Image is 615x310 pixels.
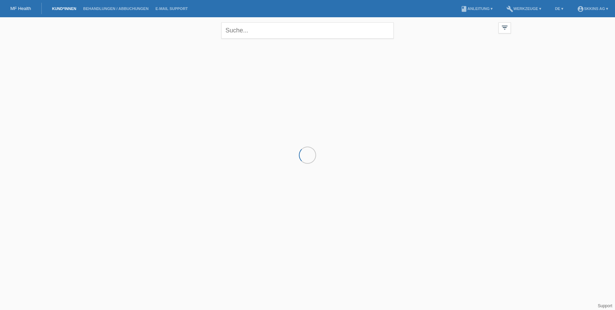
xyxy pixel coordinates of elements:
[80,7,152,11] a: Behandlungen / Abbuchungen
[574,7,612,11] a: account_circleSKKINS AG ▾
[49,7,80,11] a: Kund*innen
[552,7,567,11] a: DE ▾
[503,7,545,11] a: buildWerkzeuge ▾
[577,6,584,12] i: account_circle
[457,7,496,11] a: bookAnleitung ▾
[152,7,191,11] a: E-Mail Support
[506,6,513,12] i: build
[501,24,508,31] i: filter_list
[10,6,31,11] a: MF Health
[221,22,394,39] input: Suche...
[598,303,612,308] a: Support
[461,6,467,12] i: book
